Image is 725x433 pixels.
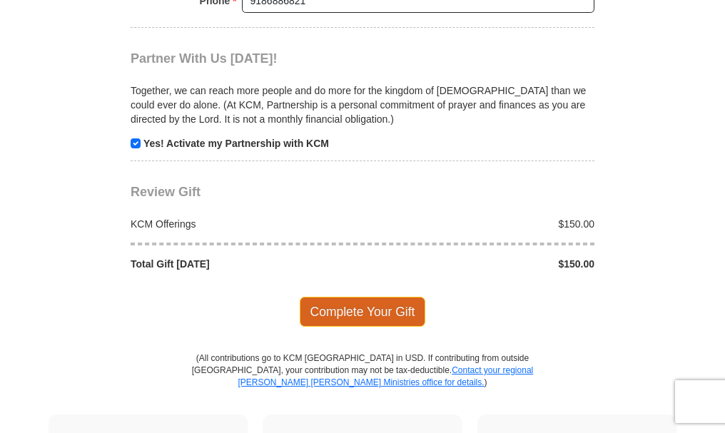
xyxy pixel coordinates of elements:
[362,257,602,271] div: $150.00
[131,51,278,66] span: Partner With Us [DATE]!
[362,217,602,231] div: $150.00
[131,83,594,126] p: Together, we can reach more people and do more for the kingdom of [DEMOGRAPHIC_DATA] than we coul...
[123,217,363,231] div: KCM Offerings
[191,352,534,414] p: (All contributions go to KCM [GEOGRAPHIC_DATA] in USD. If contributing from outside [GEOGRAPHIC_D...
[123,257,363,271] div: Total Gift [DATE]
[300,297,426,327] span: Complete Your Gift
[143,138,329,149] strong: Yes! Activate my Partnership with KCM
[131,185,201,199] span: Review Gift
